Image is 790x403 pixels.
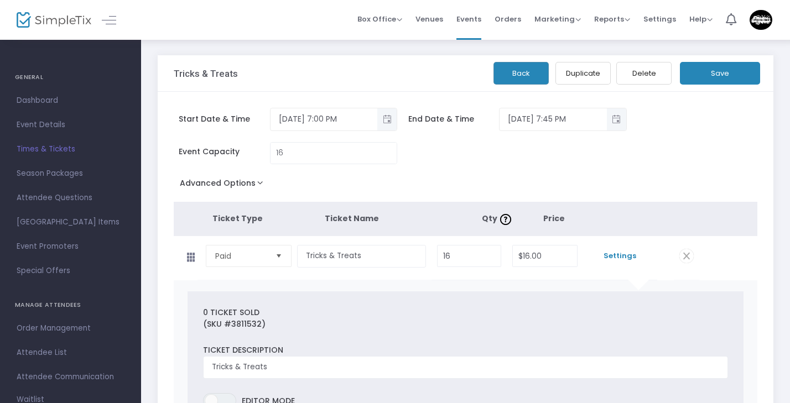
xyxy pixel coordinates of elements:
[17,166,124,181] span: Season Packages
[203,344,283,356] label: Ticket Description
[15,294,126,316] h4: MANAGE ATTENDEES
[500,110,606,128] input: Select date & time
[17,346,124,360] span: Attendee List
[607,108,626,130] button: Toggle popup
[493,62,549,85] button: Back
[456,5,481,33] span: Events
[203,307,259,318] label: 0 Ticket sold
[17,239,124,254] span: Event Promoters
[325,213,379,224] span: Ticket Name
[513,245,576,266] input: Price
[203,318,266,330] label: (SKU #3811532)
[174,68,238,79] h3: Tricks & Treats
[15,66,126,88] h4: GENERAL
[17,93,124,108] span: Dashboard
[17,215,124,229] span: [GEOGRAPHIC_DATA] Items
[297,245,425,268] input: Enter a ticket type name. e.g. General Admission
[179,113,270,125] span: Start Date & Time
[500,214,511,225] img: question-mark
[17,370,124,384] span: Attendee Communication
[215,250,267,261] span: Paid
[203,356,728,379] input: Enter ticket description
[17,118,124,132] span: Event Details
[594,14,630,24] span: Reports
[495,5,521,33] span: Orders
[377,108,397,130] button: Toggle popup
[17,191,124,205] span: Attendee Questions
[408,113,500,125] span: End Date & Time
[415,5,443,33] span: Venues
[616,62,672,85] button: Delete
[271,245,287,266] button: Select
[543,213,565,224] span: Price
[534,14,581,24] span: Marketing
[555,62,611,85] button: Duplicate
[17,142,124,156] span: Times & Tickets
[17,321,124,336] span: Order Management
[357,14,402,24] span: Box Office
[482,213,514,224] span: Qty
[174,175,274,195] button: Advanced Options
[212,213,263,224] span: Ticket Type
[271,110,377,128] input: Select date & time
[17,264,124,278] span: Special Offers
[680,62,760,85] button: Save
[643,5,676,33] span: Settings
[689,14,713,24] span: Help
[589,250,652,261] span: Settings
[179,146,270,158] span: Event Capacity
